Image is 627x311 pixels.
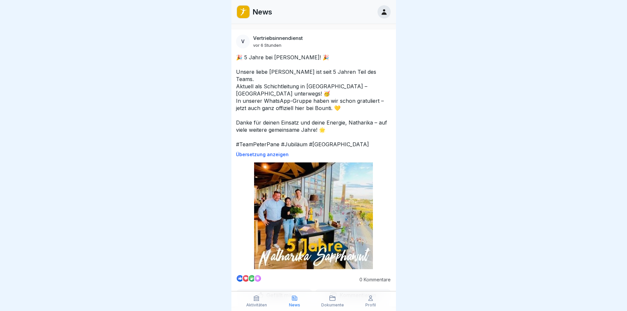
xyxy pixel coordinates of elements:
p: News [252,8,272,16]
p: vor 6 Stunden [253,42,281,48]
div: V [236,35,250,48]
p: Vertriebsinnendienst [253,35,303,41]
p: Dokumente [321,303,344,307]
img: Post Image [254,162,373,269]
p: Profil [365,303,376,307]
p: 0 Kommentare [354,277,391,282]
img: oo2rwhh5g6mqyfqxhtbddxvd.png [237,6,249,18]
p: Übersetzung anzeigen [236,152,391,157]
p: Aktivitäten [246,303,267,307]
p: News [289,303,300,307]
p: 🎉 5 Jahre bei [PERSON_NAME]! 🎉 Unsere liebe [PERSON_NAME] ist seit 5 Jahren Teil des Teams. Aktue... [236,54,391,148]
